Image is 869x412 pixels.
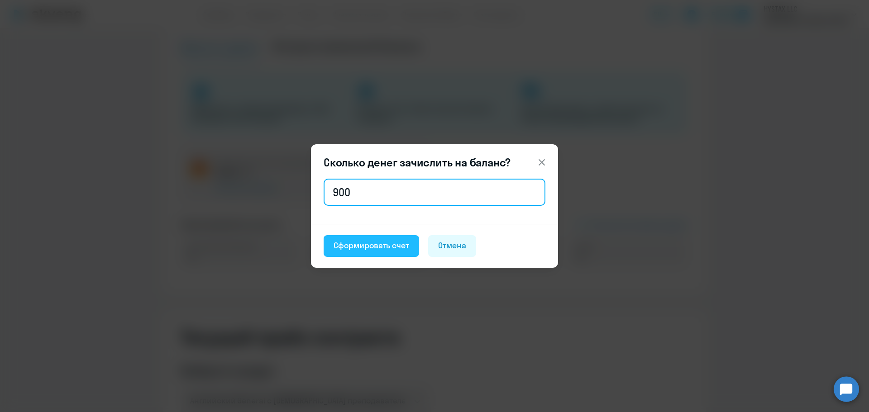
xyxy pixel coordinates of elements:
[334,240,409,251] div: Сформировать счет
[428,235,476,257] button: Отмена
[324,235,419,257] button: Сформировать счет
[438,240,466,251] div: Отмена
[324,179,545,206] input: 1 000 000 000 €
[311,155,558,170] header: Сколько денег зачислить на баланс?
